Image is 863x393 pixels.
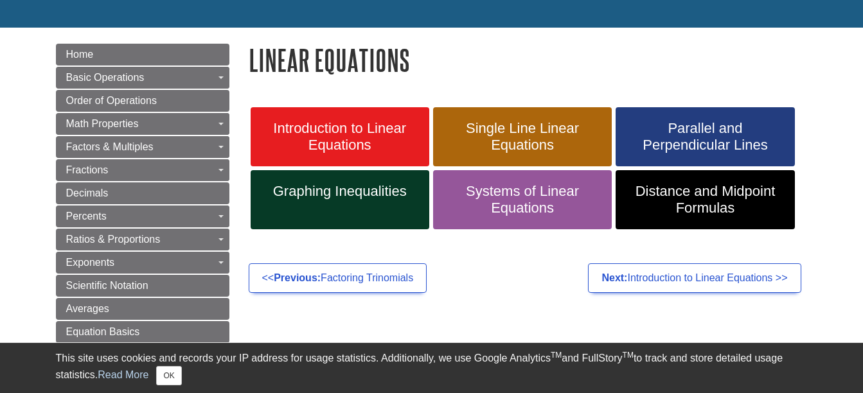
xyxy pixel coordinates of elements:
[443,120,602,153] span: Single Line Linear Equations
[623,351,634,360] sup: TM
[56,205,229,227] a: Percents
[56,159,229,181] a: Fractions
[56,229,229,250] a: Ratios & Proportions
[551,351,562,360] sup: TM
[443,183,602,216] span: Systems of Linear Equations
[251,107,429,166] a: Introduction to Linear Equations
[56,275,229,297] a: Scientific Notation
[601,272,627,283] strong: Next:
[66,118,139,129] span: Math Properties
[56,90,229,112] a: Order of Operations
[249,263,427,293] a: <<Previous:Factoring Trinomials
[66,234,161,245] span: Ratios & Proportions
[616,170,794,229] a: Distance and Midpoint Formulas
[66,280,148,291] span: Scientific Notation
[66,188,109,198] span: Decimals
[66,95,157,106] span: Order of Operations
[56,351,808,385] div: This site uses cookies and records your IP address for usage statistics. Additionally, we use Goo...
[249,44,808,76] h1: Linear Equations
[56,252,229,274] a: Exponents
[433,170,612,229] a: Systems of Linear Equations
[66,257,115,268] span: Exponents
[56,44,229,65] a: Home
[433,107,612,166] a: Single Line Linear Equations
[56,113,229,135] a: Math Properties
[66,72,145,83] span: Basic Operations
[66,211,107,222] span: Percents
[588,263,801,293] a: Next:Introduction to Linear Equations >>
[260,120,420,153] span: Introduction to Linear Equations
[98,369,148,380] a: Read More
[66,326,140,337] span: Equation Basics
[625,183,785,216] span: Distance and Midpoint Formulas
[56,67,229,89] a: Basic Operations
[56,321,229,343] a: Equation Basics
[56,298,229,320] a: Averages
[56,182,229,204] a: Decimals
[616,107,794,166] a: Parallel and Perpendicular Lines
[66,141,154,152] span: Factors & Multiples
[274,272,321,283] strong: Previous:
[625,120,785,153] span: Parallel and Perpendicular Lines
[66,303,109,314] span: Averages
[56,136,229,158] a: Factors & Multiples
[260,183,420,200] span: Graphing Inequalities
[66,49,94,60] span: Home
[251,170,429,229] a: Graphing Inequalities
[66,164,109,175] span: Fractions
[156,366,181,385] button: Close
